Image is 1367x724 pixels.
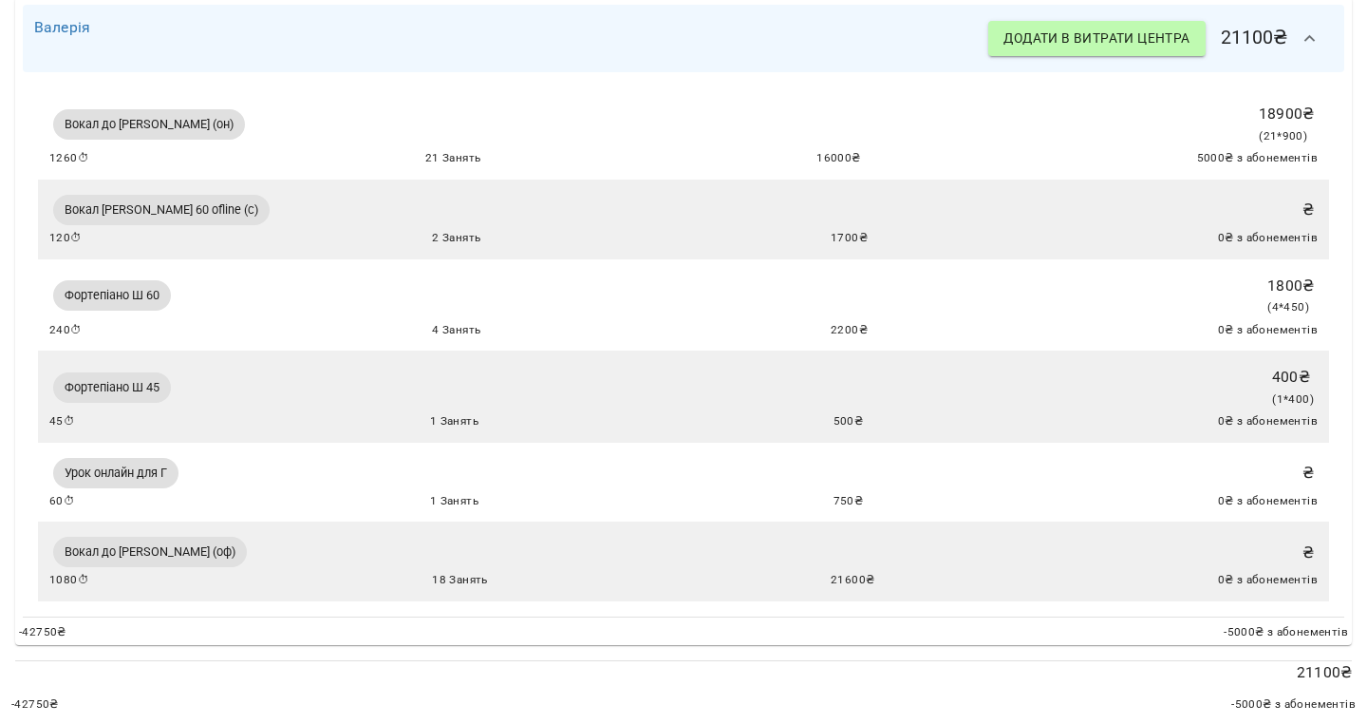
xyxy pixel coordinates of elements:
[831,229,868,248] span: 1700 ₴
[432,321,480,340] span: 4 Занять
[1302,542,1314,564] p: ₴
[19,623,66,642] span: -42750 ₴
[430,412,478,431] span: 1 Занять
[1272,366,1314,389] p: 400 ₴
[1272,392,1314,406] span: ( 1 * 400 )
[11,695,59,714] span: -42750 ₴
[430,492,478,511] span: 1 Занять
[53,287,171,304] span: Фортепіано Ш 60
[833,492,864,511] span: 750 ₴
[15,661,1352,684] p: 21100 ₴
[1267,275,1314,297] p: 1800 ₴
[432,229,480,248] span: 2 Занять
[49,321,83,340] span: 240 ⏱
[49,149,89,168] span: 1260 ⏱
[425,149,481,168] span: 21 Занять
[833,412,864,431] span: 500 ₴
[53,543,247,561] span: Вокал до [PERSON_NAME] (оф)
[1231,695,1356,714] span: -5000 ₴ з абонементів
[432,571,488,590] span: 18 Занять
[53,465,178,482] span: Урок онлайн для Г
[49,412,75,431] span: 45 ⏱
[988,21,1205,55] button: Додати в витрати центра
[1218,412,1318,431] span: 0 ₴ з абонементів
[1302,199,1314,221] p: ₴
[1224,623,1348,642] span: -5000 ₴ з абонементів
[53,201,270,219] span: Вокал [PERSON_NAME] 60 ofline (c)
[1003,27,1189,49] span: Додати в витрати центра
[1218,229,1318,248] span: 0 ₴ з абонементів
[1197,149,1319,168] span: 5000 ₴ з абонементів
[831,321,868,340] span: 2200 ₴
[34,18,90,36] a: Валерія
[816,149,860,168] span: 16000 ₴
[53,116,245,133] span: Вокал до [PERSON_NAME] (он)
[53,379,171,396] span: Фортепіано Ш 45
[831,571,874,590] span: 21600 ₴
[49,571,89,590] span: 1080 ⏱
[1218,571,1318,590] span: 0 ₴ з абонементів
[1218,492,1318,511] span: 0 ₴ з абонементів
[1259,103,1314,125] p: 18900 ₴
[1259,129,1307,143] span: ( 21 * 900 )
[1302,462,1314,485] p: ₴
[49,492,75,511] span: 60 ⏱
[49,229,83,248] span: 120 ⏱
[1218,321,1318,340] span: 0 ₴ з абонементів
[1267,300,1309,314] span: ( 4 * 450 )
[988,16,1333,62] h6: 21100 ₴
